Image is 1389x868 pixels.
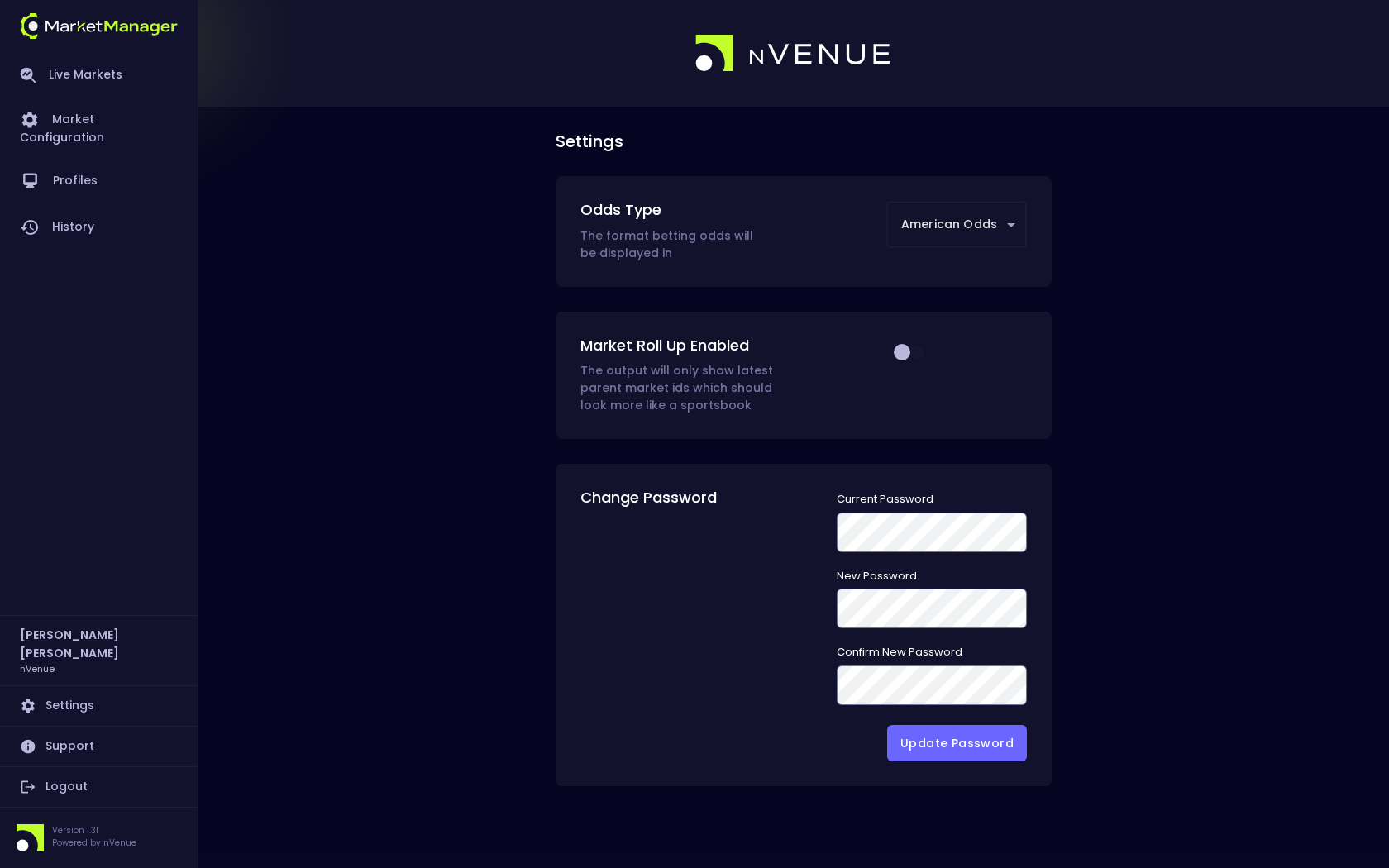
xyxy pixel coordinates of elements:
[580,201,886,219] h4: Odds Type
[20,13,178,39] img: logo
[837,644,962,661] label: Confirm New Password
[837,491,933,508] label: Current Password
[20,662,55,675] h3: nVenue
[695,35,892,73] img: logo
[52,824,136,837] p: Version 1.31
[580,360,886,414] p: The output will only show latest parent market ids which should look more like a sportsbook
[837,568,917,584] label: New Password
[52,837,136,849] p: Powered by nVenue
[10,97,188,158] a: Market Configuration
[10,54,188,97] a: Live Markets
[580,489,717,755] h4: Change Password
[10,824,188,851] div: Version 1.31Powered by nVenue
[887,725,1027,762] button: Update Password
[10,204,188,250] a: History
[580,336,886,355] h4: Market Roll Up Enabled
[886,201,1027,248] div: American Odds
[10,686,188,726] a: Settings
[10,158,188,204] a: Profiles
[10,767,188,807] a: Logout
[10,727,188,766] a: Support
[556,131,1052,151] h4: Settings
[20,626,178,662] h2: [PERSON_NAME] [PERSON_NAME]
[580,226,886,262] p: The format betting odds will be displayed in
